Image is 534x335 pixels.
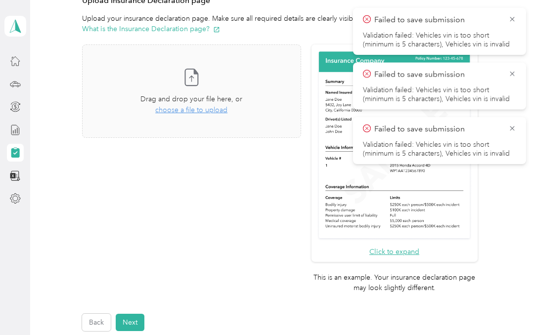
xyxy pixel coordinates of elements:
p: Failed to save submission [374,69,501,81]
span: Drag and drop your file here, orchoose a file to upload [83,45,301,137]
li: Validation failed: Vehicles vin is too short (minimum is 5 characters), Vehicles vin is invalid [363,31,516,49]
span: Drag and drop your file here, or [140,95,242,103]
iframe: Everlance-gr Chat Button Frame [479,280,534,335]
button: Back [82,314,111,331]
li: Validation failed: Vehicles vin is too short (minimum is 5 characters), Vehicles vin is invalid [363,86,516,104]
li: Validation failed: Vehicles vin is too short (minimum is 5 characters), Vehicles vin is invalid [363,140,516,158]
img: Sample insurance declaration [316,50,472,241]
button: What is the Insurance Declaration page? [82,24,220,34]
button: Next [116,314,144,331]
p: This is an example. Your insurance declaration page may look slightly different. [311,272,478,293]
button: Click to expand [369,247,419,257]
p: Failed to save submission [374,123,501,135]
p: Failed to save submission [374,14,501,26]
p: Upload your insurance declaration page. Make sure all required details are clearly visible. [82,13,478,34]
span: choose a file to upload [155,106,227,114]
